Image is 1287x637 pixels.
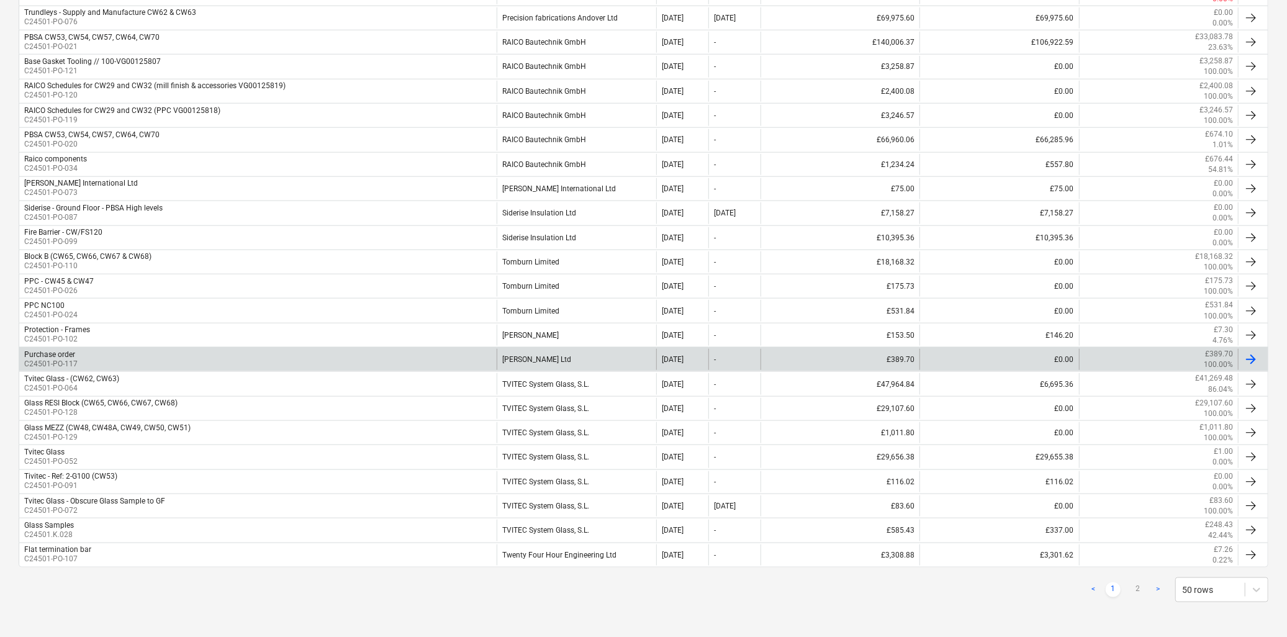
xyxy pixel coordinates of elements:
a: Page 2 [1131,582,1145,597]
div: [DATE] [662,87,684,96]
div: Siderise - Ground Floor - PBSA High levels [24,204,163,212]
div: £75.00 [761,178,919,199]
div: [DATE] [662,307,684,315]
div: £83.60 [761,495,919,517]
div: £0.00 [919,251,1078,273]
div: [DATE] [662,38,684,47]
div: Tvitec Glass - (CW62, CW63) [24,374,119,383]
div: £0.00 [919,276,1078,297]
div: Tomburn Limited [497,251,656,273]
p: C24501-PO-129 [24,432,191,443]
p: £248.43 [1205,520,1233,530]
div: £69,975.60 [919,7,1078,29]
p: £0.00 [1214,7,1233,18]
p: C24501.K.028 [24,530,74,540]
div: - [714,258,716,266]
div: TVITEC System Glass, S.L. [497,422,656,443]
p: £0.00 [1214,178,1233,189]
div: Tomburn Limited [497,276,656,297]
div: [DATE] [662,135,684,144]
p: C24501-PO-107 [24,554,91,564]
div: Base Gasket Tooling // 100-VG00125807 [24,57,161,66]
div: - [714,526,716,535]
div: [DATE] [662,477,684,486]
div: - [714,453,716,461]
div: £557.80 [919,154,1078,175]
div: Glass RESI Block (CW65, CW66, CW67, CW68) [24,399,178,407]
div: Tvitec Glass [24,448,65,456]
div: £66,285.96 [919,129,1078,150]
p: £83.60 [1209,495,1233,506]
p: 54.81% [1208,165,1233,175]
p: C24501-PO-087 [24,212,163,223]
div: - [714,404,716,413]
div: [DATE] [662,111,684,120]
div: Glass Samples [24,521,74,530]
div: - [714,62,716,71]
div: £0.00 [919,422,1078,443]
div: - [714,184,716,193]
p: C24501-PO-026 [24,286,94,296]
div: RAICO Schedules for CW29 and CW32 (PPC VG00125818) [24,106,220,115]
p: £0.00 [1214,202,1233,213]
div: [DATE] [662,453,684,461]
p: C24501-PO-021 [24,42,160,52]
div: £66,960.06 [761,129,919,150]
div: £47,964.84 [761,373,919,394]
p: C24501-PO-110 [24,261,151,271]
div: - [714,38,716,47]
div: - [714,233,716,242]
a: Previous page [1086,582,1101,597]
div: Protection - Frames [24,325,90,334]
div: TVITEC System Glass, S.L. [497,520,656,541]
p: £33,083.78 [1195,32,1233,42]
p: £3,246.57 [1199,105,1233,115]
p: C24501-PO-024 [24,310,78,320]
div: TVITEC System Glass, S.L. [497,495,656,517]
p: £41,269.48 [1195,373,1233,384]
div: Tvitec Glass - Obscure Glass Sample to GF [24,497,165,505]
p: £0.00 [1214,471,1233,482]
div: RAICO Bautechnik GmbH [497,129,656,150]
div: - [714,160,716,169]
div: £116.02 [919,471,1078,492]
div: £3,308.88 [761,544,919,566]
p: £0.00 [1214,227,1233,238]
p: C24501-PO-034 [24,163,87,174]
div: [DATE] [714,502,736,510]
div: £146.20 [919,325,1078,346]
p: C24501-PO-120 [24,90,286,101]
div: [PERSON_NAME] International Ltd [24,179,138,187]
div: [DATE] [662,184,684,193]
div: RAICO Bautechnik GmbH [497,56,656,77]
div: £140,006.37 [761,32,919,53]
div: £10,395.36 [919,227,1078,248]
div: £18,168.32 [761,251,919,273]
div: £7,158.27 [919,202,1078,224]
div: £0.00 [919,349,1078,370]
div: £29,107.60 [761,398,919,419]
p: £1.00 [1214,446,1233,457]
p: £175.73 [1205,276,1233,286]
div: [DATE] [714,14,736,22]
div: - [714,331,716,340]
p: 100.00% [1204,433,1233,443]
p: C24501-PO-121 [24,66,161,76]
div: [PERSON_NAME] [497,325,656,346]
div: [DATE] [662,428,684,437]
div: Precision fabrications Andover Ltd [497,7,656,29]
div: [DATE] [662,282,684,291]
p: 100.00% [1204,409,1233,419]
div: - [714,355,716,364]
div: £531.84 [761,300,919,321]
p: 0.22% [1212,555,1233,566]
div: TVITEC System Glass, S.L. [497,398,656,419]
p: 0.00% [1212,238,1233,248]
p: 100.00% [1204,311,1233,322]
div: £1,011.80 [761,422,919,443]
div: - [714,380,716,389]
p: C24501-PO-091 [24,481,117,491]
div: £0.00 [919,81,1078,102]
div: PBSA CW53, CW54, CW57, CW64, CW70 [24,130,160,139]
div: Twenty Four Hour Engineering Ltd [497,544,656,566]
